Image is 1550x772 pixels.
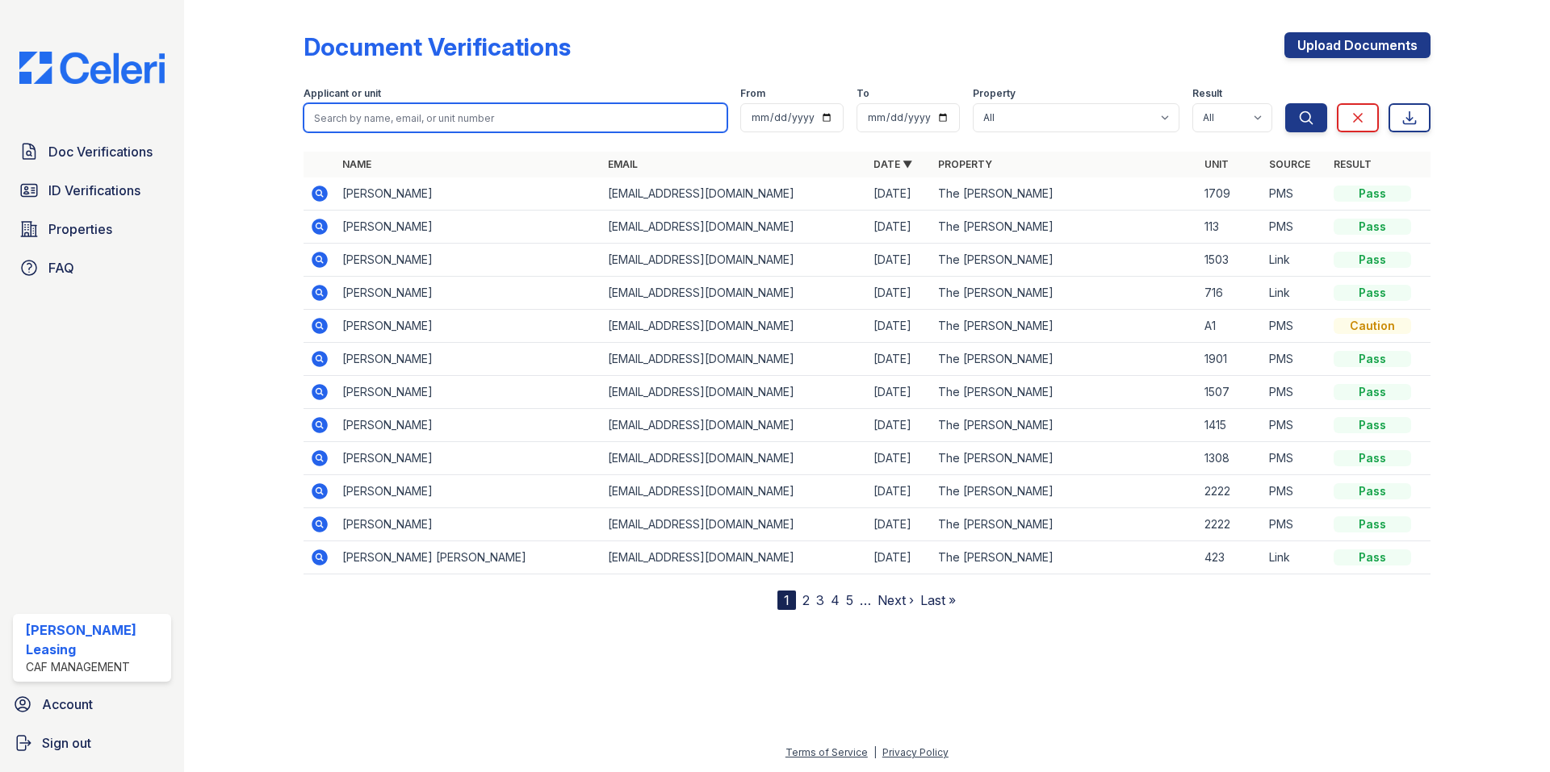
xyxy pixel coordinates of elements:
a: Upload Documents [1284,32,1431,58]
td: 1308 [1198,442,1263,475]
td: The [PERSON_NAME] [932,442,1197,475]
td: The [PERSON_NAME] [932,343,1197,376]
td: The [PERSON_NAME] [932,475,1197,508]
td: [DATE] [867,244,932,277]
div: Caution [1334,318,1411,334]
div: Pass [1334,186,1411,202]
span: ID Verifications [48,181,140,200]
a: Doc Verifications [13,136,171,168]
td: 716 [1198,277,1263,310]
div: Pass [1334,351,1411,367]
td: 1901 [1198,343,1263,376]
a: Next › [878,592,914,608]
a: Email [608,158,638,170]
a: 2 [802,592,810,608]
td: [PERSON_NAME] [336,508,601,541]
td: [DATE] [867,310,932,343]
td: [EMAIL_ADDRESS][DOMAIN_NAME] [601,277,867,310]
div: Pass [1334,450,1411,466]
td: PMS [1263,376,1327,409]
td: The [PERSON_NAME] [932,376,1197,409]
div: Pass [1334,285,1411,301]
input: Search by name, email, or unit number [304,103,727,132]
td: PMS [1263,310,1327,343]
img: CE_Logo_Blue-a8612792a0a2168367f1c8372b55b34899dd931a85d93a1a3d3e32e68fde9ad4.png [6,52,178,84]
td: Link [1263,541,1327,574]
td: The [PERSON_NAME] [932,310,1197,343]
td: [PERSON_NAME] [PERSON_NAME] [336,541,601,574]
td: [DATE] [867,177,932,211]
span: Properties [48,219,112,239]
a: FAQ [13,252,171,284]
td: [PERSON_NAME] [336,211,601,244]
span: FAQ [48,258,74,278]
div: Pass [1334,384,1411,400]
td: [DATE] [867,442,932,475]
td: 2222 [1198,508,1263,541]
td: [PERSON_NAME] [336,277,601,310]
a: Last » [920,592,956,608]
td: [EMAIL_ADDRESS][DOMAIN_NAME] [601,541,867,574]
td: [EMAIL_ADDRESS][DOMAIN_NAME] [601,409,867,442]
td: [DATE] [867,277,932,310]
div: | [873,746,877,758]
td: [PERSON_NAME] [336,244,601,277]
div: [PERSON_NAME] Leasing [26,620,165,659]
td: [PERSON_NAME] [336,177,601,211]
a: Account [6,688,178,720]
td: [EMAIL_ADDRESS][DOMAIN_NAME] [601,244,867,277]
td: 1709 [1198,177,1263,211]
div: Document Verifications [304,32,571,61]
td: The [PERSON_NAME] [932,244,1197,277]
td: 1415 [1198,409,1263,442]
td: PMS [1263,508,1327,541]
td: The [PERSON_NAME] [932,211,1197,244]
td: The [PERSON_NAME] [932,508,1197,541]
td: The [PERSON_NAME] [932,541,1197,574]
div: Pass [1334,417,1411,433]
div: 1 [777,590,796,610]
td: 423 [1198,541,1263,574]
td: PMS [1263,475,1327,508]
td: [DATE] [867,475,932,508]
td: The [PERSON_NAME] [932,277,1197,310]
td: The [PERSON_NAME] [932,177,1197,211]
td: [DATE] [867,508,932,541]
div: Pass [1334,483,1411,499]
td: [PERSON_NAME] [336,442,601,475]
span: … [860,590,871,610]
div: CAF Management [26,659,165,675]
td: A1 [1198,310,1263,343]
td: 1503 [1198,244,1263,277]
td: PMS [1263,442,1327,475]
td: The [PERSON_NAME] [932,409,1197,442]
td: [PERSON_NAME] [336,475,601,508]
td: Link [1263,277,1327,310]
td: [EMAIL_ADDRESS][DOMAIN_NAME] [601,177,867,211]
a: 5 [846,592,853,608]
label: From [740,87,765,100]
td: [EMAIL_ADDRESS][DOMAIN_NAME] [601,475,867,508]
td: [DATE] [867,541,932,574]
td: 1507 [1198,376,1263,409]
label: Property [973,87,1016,100]
td: [EMAIL_ADDRESS][DOMAIN_NAME] [601,211,867,244]
a: Sign out [6,727,178,759]
td: [DATE] [867,343,932,376]
div: Pass [1334,219,1411,235]
a: Unit [1204,158,1229,170]
td: [EMAIL_ADDRESS][DOMAIN_NAME] [601,343,867,376]
span: Account [42,695,93,714]
td: [DATE] [867,409,932,442]
a: Property [938,158,992,170]
td: [EMAIL_ADDRESS][DOMAIN_NAME] [601,508,867,541]
div: Pass [1334,516,1411,532]
label: Result [1192,87,1222,100]
a: Properties [13,213,171,245]
label: Applicant or unit [304,87,381,100]
td: PMS [1263,409,1327,442]
label: To [857,87,869,100]
td: [PERSON_NAME] [336,310,601,343]
span: Sign out [42,733,91,753]
td: [EMAIL_ADDRESS][DOMAIN_NAME] [601,442,867,475]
